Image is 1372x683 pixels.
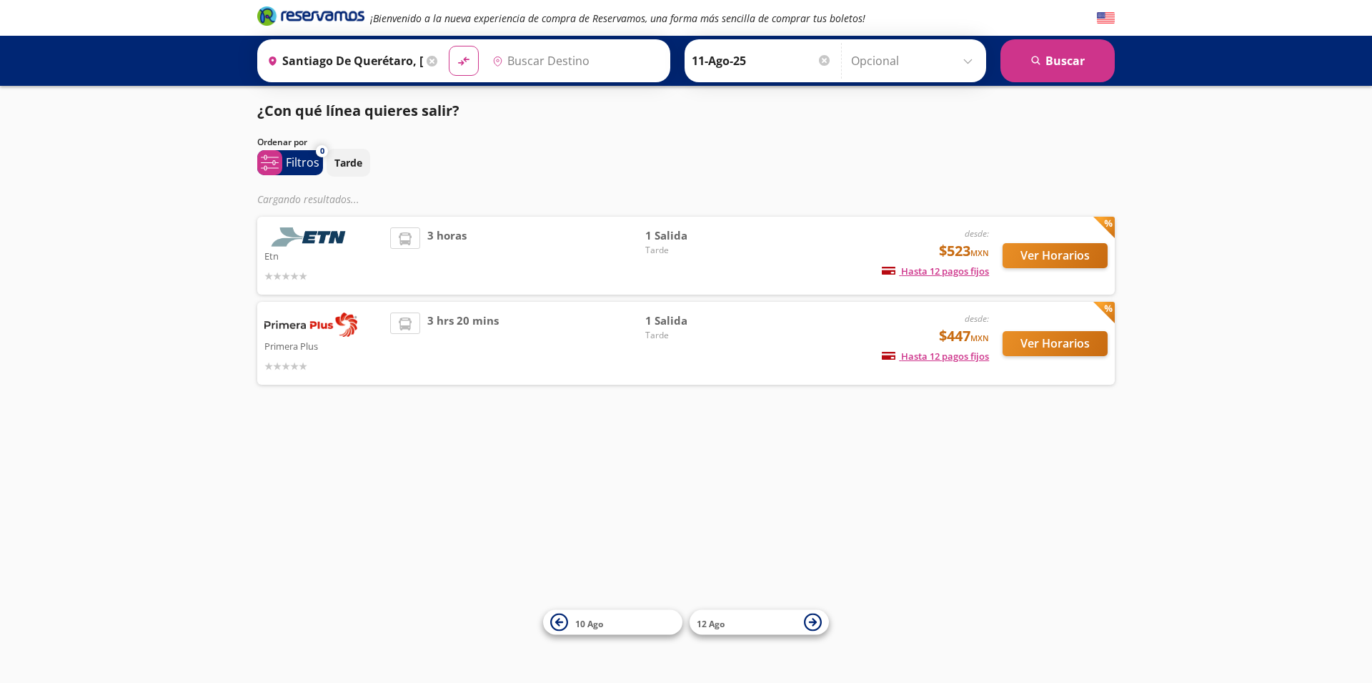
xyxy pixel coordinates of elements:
small: MXN [970,247,989,258]
small: MXN [970,333,989,343]
p: Filtros [286,154,319,171]
img: Primera Plus [264,313,357,337]
input: Buscar Origen [262,43,423,79]
button: 10 Ago [543,610,682,635]
span: 1 Salida [645,227,745,244]
span: 1 Salida [645,313,745,329]
em: desde: [965,313,989,325]
em: desde: [965,227,989,240]
span: 12 Ago [697,617,725,629]
button: Ver Horarios [1003,243,1108,268]
span: Tarde [645,329,745,342]
span: 10 Ago [575,617,603,629]
p: Primera Plus [264,337,383,354]
span: $523 [939,240,989,262]
p: Etn [264,247,383,264]
button: Tarde [327,149,370,177]
a: Brand Logo [257,5,364,31]
input: Elegir Fecha [692,43,832,79]
button: 12 Ago [690,610,829,635]
span: Hasta 12 pagos fijos [882,265,989,277]
em: Cargando resultados ... [257,192,359,206]
p: Ordenar por [257,136,307,149]
img: Etn [264,227,357,247]
button: English [1097,9,1115,27]
i: Brand Logo [257,5,364,26]
span: $447 [939,325,989,347]
button: 0Filtros [257,150,323,175]
input: Buscar Destino [487,43,662,79]
p: ¿Con qué línea quieres salir? [257,100,459,122]
span: 3 hrs 20 mins [427,313,499,374]
span: 0 [320,145,324,157]
span: Tarde [645,244,745,257]
span: Hasta 12 pagos fijos [882,350,989,363]
em: ¡Bienvenido a la nueva experiencia de compra de Reservamos, una forma más sencilla de comprar tus... [370,11,865,25]
p: Tarde [334,155,362,170]
input: Opcional [851,43,979,79]
span: 3 horas [427,227,467,284]
button: Ver Horarios [1003,331,1108,356]
button: Buscar [1000,39,1115,82]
